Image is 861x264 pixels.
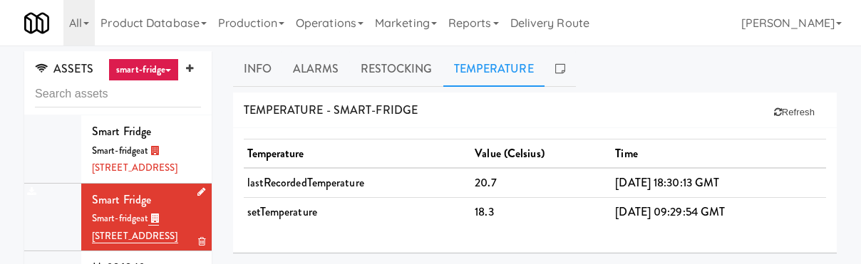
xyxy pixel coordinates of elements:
li: Smart FridgeSmart-fridgeat [STREET_ADDRESS] [24,184,212,252]
a: Alarms [282,51,350,87]
th: Time [612,139,826,168]
span: at [92,211,178,243]
a: Info [233,51,282,87]
td: setTemperature [244,197,472,226]
span: ASSETS [35,60,93,77]
img: Micromart [24,11,49,36]
a: smart-fridge [108,58,179,81]
a: Restocking [350,51,443,87]
li: Smart FridgeSmart-fridgeat [STREET_ADDRESS] [24,115,212,184]
button: Refresh [763,100,826,125]
a: [STREET_ADDRESS] [92,211,178,243]
div: Smart-fridge [92,142,201,177]
td: lastRecordedTemperature [244,168,472,197]
span: Smart Fridge [92,191,151,208]
td: 20.7 [471,168,612,197]
span: TEMPERATURE - smart-fridge [244,100,418,121]
td: 18.3 [471,197,612,226]
th: Temperature [244,139,472,168]
input: Search assets [35,81,201,107]
span: Smart Fridge [92,123,151,139]
div: Smart-fridge [92,210,201,245]
td: [DATE] 18:30:13 GMT [612,168,826,197]
td: [DATE] 09:29:54 GMT [612,197,826,226]
th: Value (Celsius) [471,139,612,168]
a: Temperature [443,51,545,87]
